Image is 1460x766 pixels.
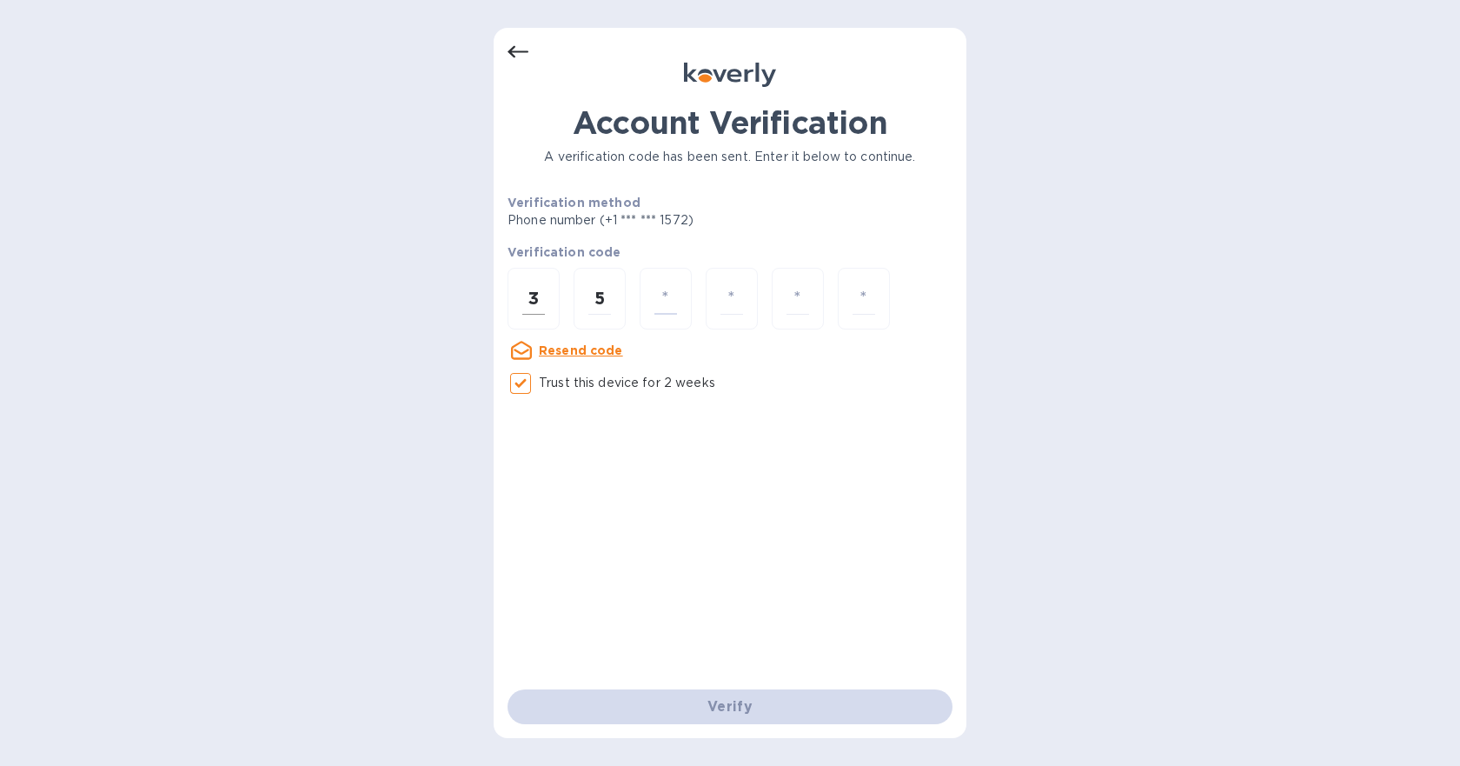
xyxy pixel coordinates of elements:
[508,243,952,261] p: Verification code
[508,104,952,141] h1: Account Verification
[539,343,623,357] u: Resend code
[508,148,952,166] p: A verification code has been sent. Enter it below to continue.
[508,196,640,210] b: Verification method
[539,374,715,392] p: Trust this device for 2 weeks
[508,211,826,230] p: Phone number (+1 *** *** 1572)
